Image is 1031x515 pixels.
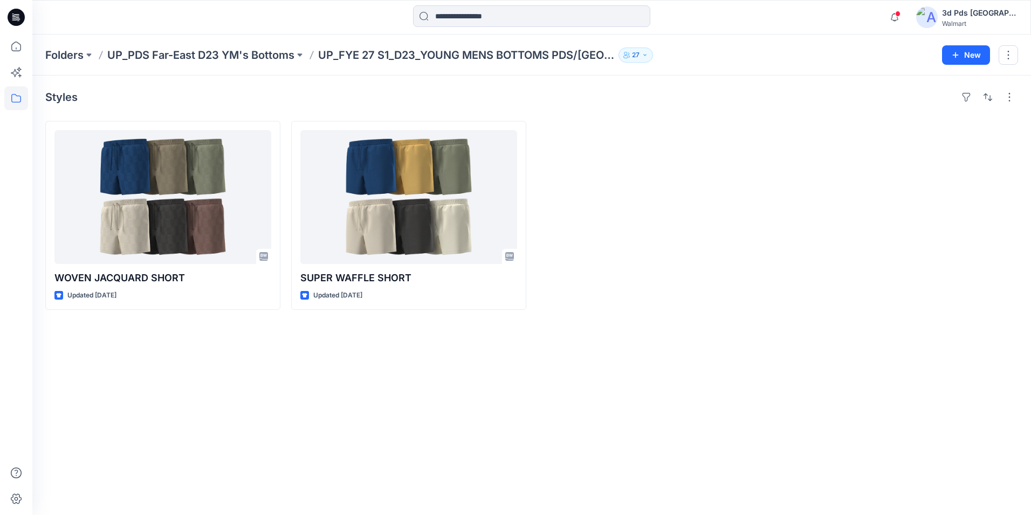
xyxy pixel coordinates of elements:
div: Walmart [942,19,1018,28]
a: UP_PDS Far-East D23 YM's Bottoms [107,48,294,63]
h4: Styles [45,91,78,104]
p: Updated [DATE] [313,290,362,301]
div: 3d Pds [GEOGRAPHIC_DATA] [942,6,1018,19]
img: avatar [916,6,938,28]
a: SUPER WAFFLE SHORT [300,130,517,264]
button: 27 [618,48,653,63]
p: SUPER WAFFLE SHORT [300,270,517,286]
p: WOVEN JACQUARD SHORT [54,270,271,286]
p: 27 [632,49,640,61]
p: Updated [DATE] [67,290,116,301]
p: UP_FYE 27 S1_D23_YOUNG MENS BOTTOMS PDS/[GEOGRAPHIC_DATA] [318,48,614,63]
button: New [942,45,990,65]
a: WOVEN JACQUARD SHORT [54,130,271,264]
a: Folders [45,48,84,63]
